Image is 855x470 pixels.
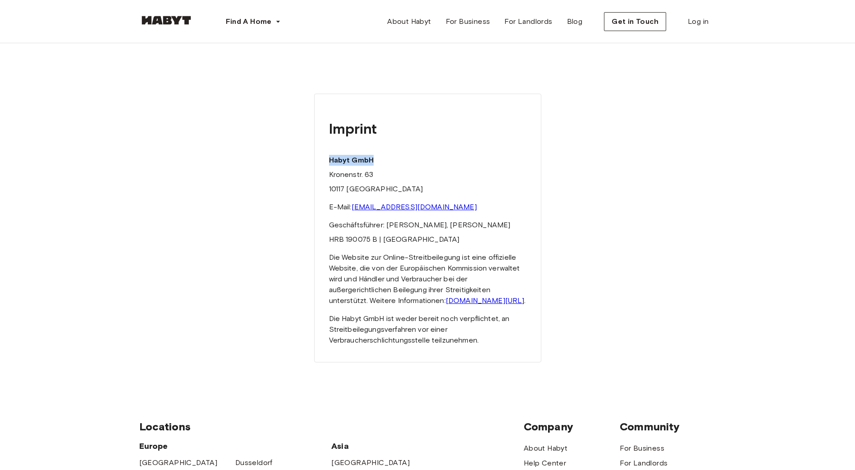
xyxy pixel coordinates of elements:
span: For Landlords [504,16,552,27]
span: Locations [139,420,524,434]
strong: Imprint [329,120,377,137]
span: Asia [331,441,427,452]
p: E-Mail: [329,202,526,212]
p: 10117 [GEOGRAPHIC_DATA] [329,184,526,194]
span: Community [620,420,716,434]
a: For Business [439,13,498,31]
a: [EMAIL_ADDRESS][DOMAIN_NAME] [352,203,477,211]
span: Find A Home [226,16,272,27]
span: Get in Touch [612,16,658,27]
p: Die Habyt GmbH ist weder bereit noch verpflichtet, an Streitbeilegungsverfahren vor einer Verbrau... [329,313,526,346]
a: [DOMAIN_NAME][URL] [446,296,525,305]
button: Get in Touch [604,12,666,31]
img: Habyt [139,16,193,25]
span: Europe [139,441,332,452]
strong: Habyt GmbH [329,156,374,164]
p: Die Website zur Online-Streitbeilegung ist eine offizielle Website, die von der Europäischen Komm... [329,252,526,306]
a: [GEOGRAPHIC_DATA] [139,457,218,468]
p: Geschäftsführer: [PERSON_NAME], [PERSON_NAME] [329,220,526,230]
span: About Habyt [387,16,431,27]
span: Company [524,420,620,434]
button: Find A Home [219,13,288,31]
a: About Habyt [380,13,438,31]
a: [GEOGRAPHIC_DATA] [331,457,410,468]
a: About Habyt [524,443,567,454]
p: HRB 190075 B | [GEOGRAPHIC_DATA] [329,234,526,245]
a: Dusseldorf [235,457,273,468]
p: Kronenstr. 63 [329,169,526,180]
a: For Landlords [620,458,668,469]
span: Log in [688,16,709,27]
a: Log in [681,13,716,31]
a: For Landlords [497,13,559,31]
span: For Business [446,16,490,27]
span: Blog [567,16,583,27]
a: Help Center [524,458,566,469]
a: For Business [620,443,664,454]
a: Blog [560,13,590,31]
